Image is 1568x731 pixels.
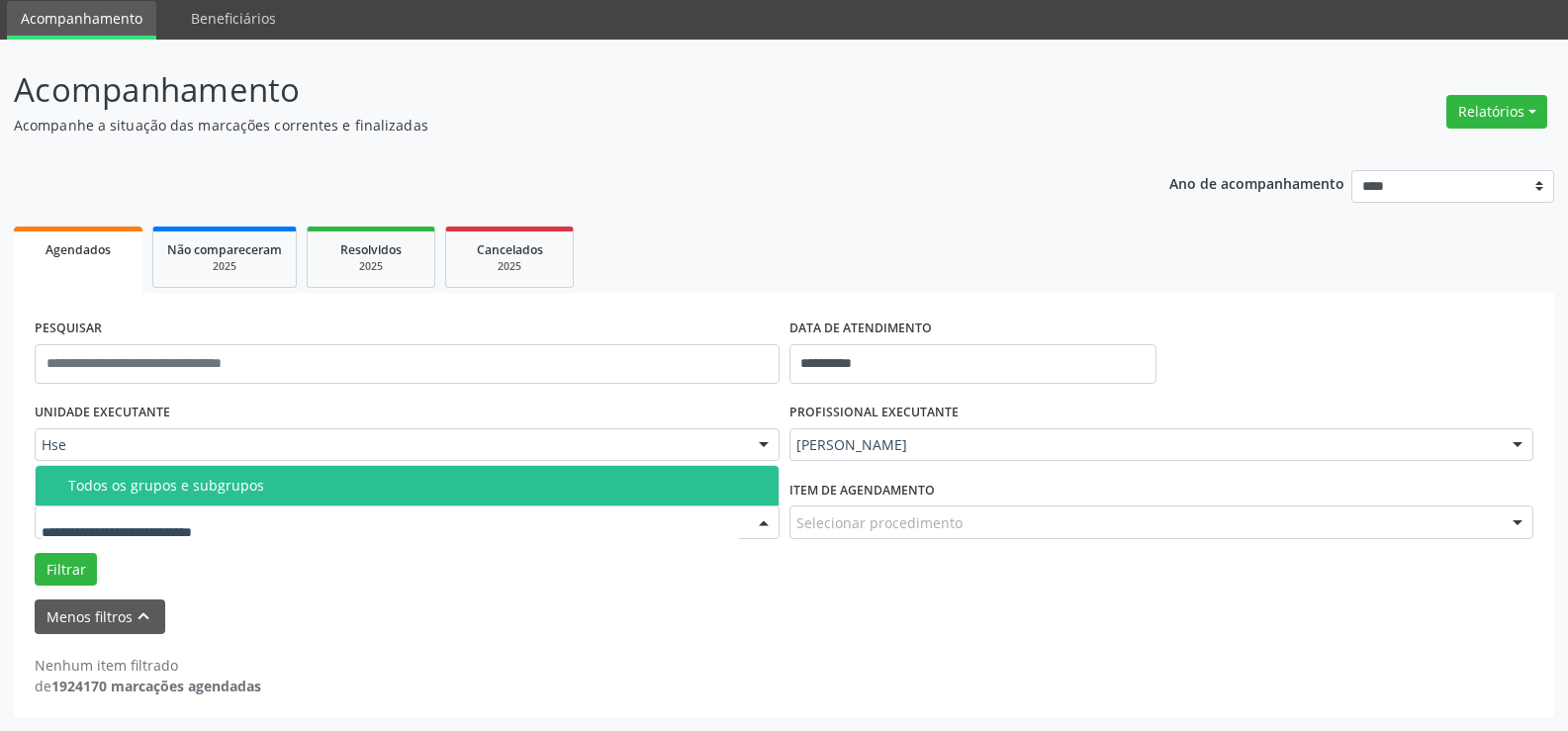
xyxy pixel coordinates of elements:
[789,475,935,505] label: Item de agendamento
[340,241,402,258] span: Resolvidos
[322,259,420,274] div: 2025
[1169,170,1344,195] p: Ano de acompanhamento
[167,259,282,274] div: 2025
[46,241,111,258] span: Agendados
[35,676,261,696] div: de
[35,314,102,344] label: PESQUISAR
[35,655,261,676] div: Nenhum item filtrado
[167,241,282,258] span: Não compareceram
[177,1,290,36] a: Beneficiários
[133,605,154,627] i: keyboard_arrow_up
[1446,95,1547,129] button: Relatórios
[7,1,156,40] a: Acompanhamento
[796,512,963,533] span: Selecionar procedimento
[477,241,543,258] span: Cancelados
[796,435,1494,455] span: [PERSON_NAME]
[14,115,1092,136] p: Acompanhe a situação das marcações correntes e finalizadas
[42,435,739,455] span: Hse
[51,677,261,695] strong: 1924170 marcações agendadas
[68,478,767,494] div: Todos os grupos e subgrupos
[789,314,932,344] label: DATA DE ATENDIMENTO
[789,398,959,428] label: PROFISSIONAL EXECUTANTE
[14,65,1092,115] p: Acompanhamento
[35,553,97,587] button: Filtrar
[460,259,559,274] div: 2025
[35,599,165,634] button: Menos filtroskeyboard_arrow_up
